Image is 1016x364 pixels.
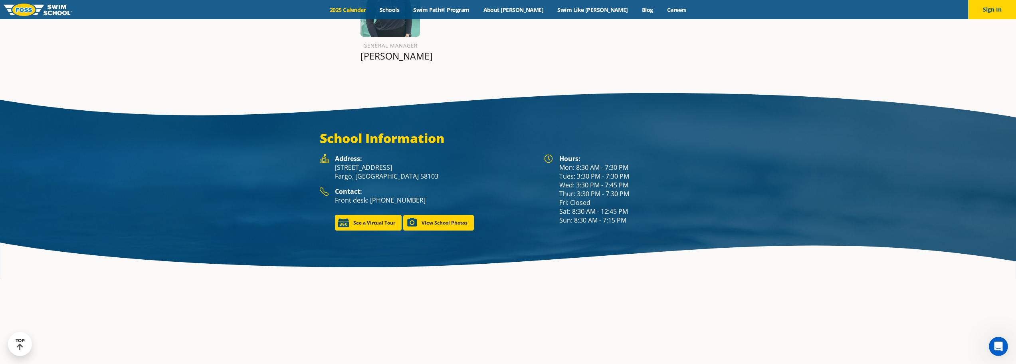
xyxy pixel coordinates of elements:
[320,130,697,146] h3: School Information
[4,4,72,16] img: FOSS Swim School Logo
[360,41,420,50] h6: General Manager
[335,163,536,181] p: [STREET_ADDRESS] Fargo, [GEOGRAPHIC_DATA] 58103
[335,154,362,163] strong: Address:
[406,6,476,14] a: Swim Path® Program
[476,6,551,14] a: About [PERSON_NAME]
[403,215,474,231] a: View School Photos
[544,154,553,163] img: Foss Location Hours
[551,6,635,14] a: Swim Like [PERSON_NAME]
[660,6,693,14] a: Careers
[635,6,660,14] a: Blog
[989,337,1008,356] iframe: Intercom live chat
[16,338,25,350] div: TOP
[559,154,697,225] div: Mon: 8:30 AM - 7:30 PM Tues: 3:30 PM - 7:30 PM Wed: 3:30 PM - 7:45 PM Thur: 3:30 PM - 7:30 PM Fri...
[320,154,329,163] img: Foss Location Address
[335,215,402,231] a: See a Virtual Tour
[335,196,536,205] p: Front desk: [PHONE_NUMBER]
[559,154,580,163] strong: Hours:
[323,6,373,14] a: 2025 Calendar
[335,187,362,196] strong: Contact:
[360,50,420,62] p: [PERSON_NAME]
[373,6,406,14] a: Schools
[320,187,329,196] img: Foss Location Contact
